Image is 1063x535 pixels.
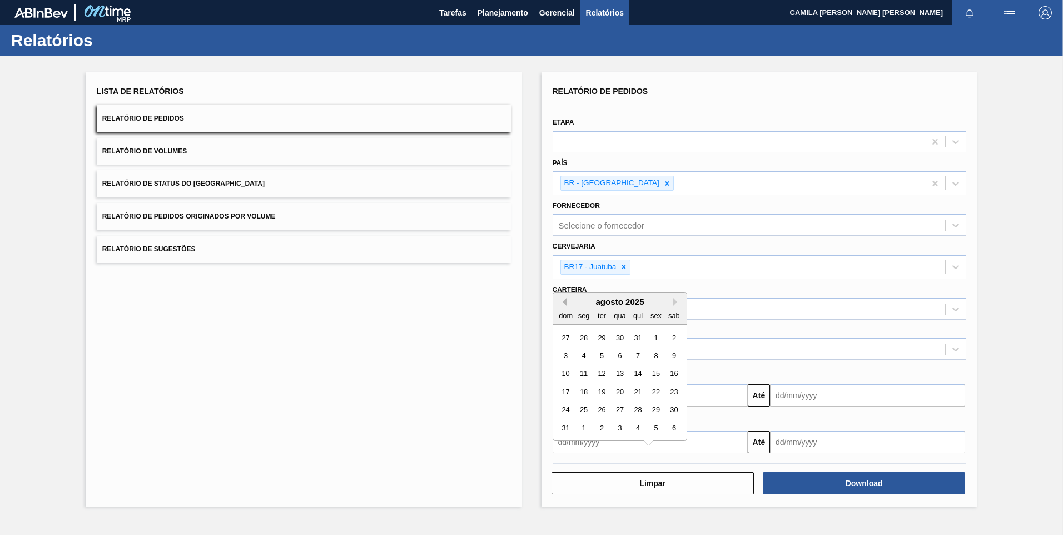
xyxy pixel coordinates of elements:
[666,420,681,435] div: Choose sábado, 6 de setembro de 2025
[14,8,68,18] img: TNhmsLtSVTkK8tSr43FrP2fwEKptu5GPRR3wAAAABJRU5ErkJggg==
[594,366,609,381] div: Choose terça-feira, 12 de agosto de 2025
[576,420,591,435] div: Choose segunda-feira, 1 de setembro de 2025
[666,330,681,345] div: Choose sábado, 2 de agosto de 2025
[102,147,187,155] span: Relatório de Volumes
[576,348,591,363] div: Choose segunda-feira, 4 de agosto de 2025
[630,384,645,399] div: Choose quinta-feira, 21 de agosto de 2025
[576,402,591,417] div: Choose segunda-feira, 25 de agosto de 2025
[666,366,681,381] div: Choose sábado, 16 de agosto de 2025
[561,260,618,274] div: BR17 - Juatuba
[576,366,591,381] div: Choose segunda-feira, 11 de agosto de 2025
[558,330,573,345] div: Choose domingo, 27 de julho de 2025
[553,242,595,250] label: Cervejaria
[1003,6,1016,19] img: userActions
[748,431,770,453] button: Até
[763,472,965,494] button: Download
[952,5,987,21] button: Notificações
[558,402,573,417] div: Choose domingo, 24 de agosto de 2025
[630,330,645,345] div: Choose quinta-feira, 31 de julho de 2025
[612,402,627,417] div: Choose quarta-feira, 27 de agosto de 2025
[576,384,591,399] div: Choose segunda-feira, 18 de agosto de 2025
[648,420,663,435] div: Choose sexta-feira, 5 de setembro de 2025
[553,159,568,167] label: País
[594,402,609,417] div: Choose terça-feira, 26 de agosto de 2025
[557,329,683,437] div: month 2025-08
[648,402,663,417] div: Choose sexta-feira, 29 de agosto de 2025
[559,298,567,306] button: Previous Month
[586,6,624,19] span: Relatórios
[558,420,573,435] div: Choose domingo, 31 de agosto de 2025
[770,431,965,453] input: dd/mm/yyyy
[648,308,663,323] div: sex
[559,221,644,230] div: Selecione o fornecedor
[630,308,645,323] div: qui
[553,286,587,294] label: Carteira
[97,236,511,263] button: Relatório de Sugestões
[770,384,965,407] input: dd/mm/yyyy
[552,472,754,494] button: Limpar
[648,330,663,345] div: Choose sexta-feira, 1 de agosto de 2025
[558,366,573,381] div: Choose domingo, 10 de agosto de 2025
[630,420,645,435] div: Choose quinta-feira, 4 de setembro de 2025
[478,6,528,19] span: Planejamento
[666,308,681,323] div: sab
[612,330,627,345] div: Choose quarta-feira, 30 de julho de 2025
[97,138,511,165] button: Relatório de Volumes
[748,384,770,407] button: Até
[648,384,663,399] div: Choose sexta-feira, 22 de agosto de 2025
[630,366,645,381] div: Choose quinta-feira, 14 de agosto de 2025
[553,297,687,306] div: agosto 2025
[630,402,645,417] div: Choose quinta-feira, 28 de agosto de 2025
[539,6,575,19] span: Gerencial
[673,298,681,306] button: Next Month
[648,348,663,363] div: Choose sexta-feira, 8 de agosto de 2025
[594,384,609,399] div: Choose terça-feira, 19 de agosto de 2025
[666,384,681,399] div: Choose sábado, 23 de agosto de 2025
[576,308,591,323] div: seg
[594,330,609,345] div: Choose terça-feira, 29 de julho de 2025
[594,348,609,363] div: Choose terça-feira, 5 de agosto de 2025
[612,384,627,399] div: Choose quarta-feira, 20 de agosto de 2025
[666,402,681,417] div: Choose sábado, 30 de agosto de 2025
[666,348,681,363] div: Choose sábado, 9 de agosto de 2025
[439,6,466,19] span: Tarefas
[102,245,196,253] span: Relatório de Sugestões
[553,118,574,126] label: Etapa
[594,308,609,323] div: ter
[558,308,573,323] div: dom
[612,308,627,323] div: qua
[576,330,591,345] div: Choose segunda-feira, 28 de julho de 2025
[612,420,627,435] div: Choose quarta-feira, 3 de setembro de 2025
[553,202,600,210] label: Fornecedor
[102,115,184,122] span: Relatório de Pedidos
[612,366,627,381] div: Choose quarta-feira, 13 de agosto de 2025
[594,420,609,435] div: Choose terça-feira, 2 de setembro de 2025
[553,87,648,96] span: Relatório de Pedidos
[97,87,184,96] span: Lista de Relatórios
[97,203,511,230] button: Relatório de Pedidos Originados por Volume
[102,180,265,187] span: Relatório de Status do [GEOGRAPHIC_DATA]
[97,105,511,132] button: Relatório de Pedidos
[102,212,276,220] span: Relatório de Pedidos Originados por Volume
[1039,6,1052,19] img: Logout
[630,348,645,363] div: Choose quinta-feira, 7 de agosto de 2025
[561,176,661,190] div: BR - [GEOGRAPHIC_DATA]
[558,348,573,363] div: Choose domingo, 3 de agosto de 2025
[558,384,573,399] div: Choose domingo, 17 de agosto de 2025
[648,366,663,381] div: Choose sexta-feira, 15 de agosto de 2025
[11,34,208,47] h1: Relatórios
[97,170,511,197] button: Relatório de Status do [GEOGRAPHIC_DATA]
[612,348,627,363] div: Choose quarta-feira, 6 de agosto de 2025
